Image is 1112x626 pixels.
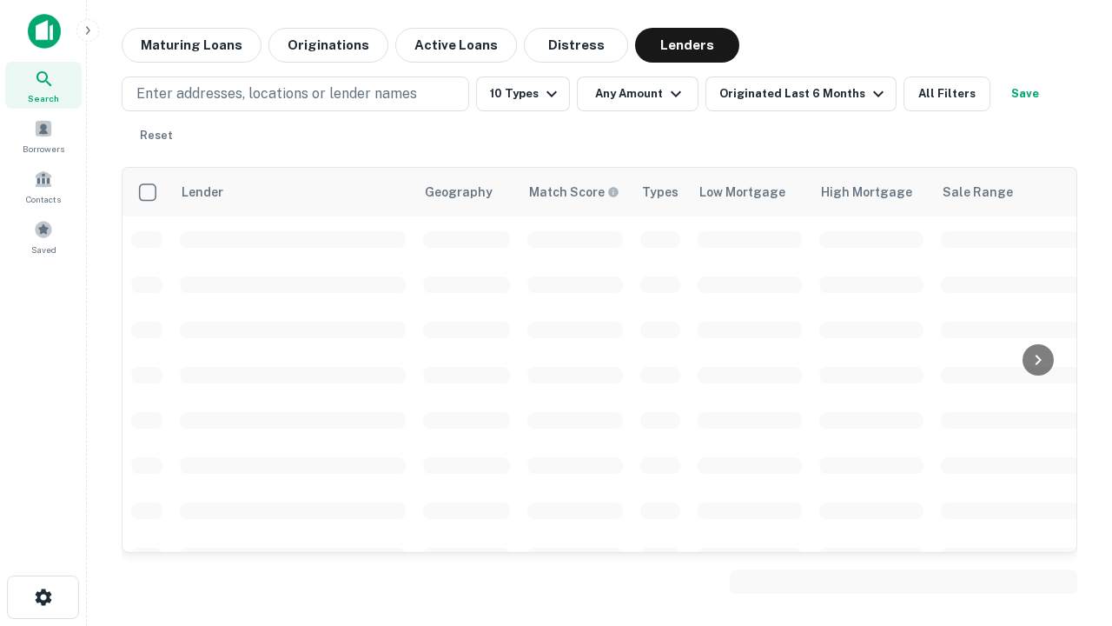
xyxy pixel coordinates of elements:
iframe: Chat Widget [1025,487,1112,570]
button: 10 Types [476,77,570,111]
th: Geography [414,168,519,216]
h6: Match Score [529,183,616,202]
img: capitalize-icon.png [28,14,61,49]
a: Search [5,62,82,109]
button: Lenders [635,28,739,63]
th: Capitalize uses an advanced AI algorithm to match your search with the best lender. The match sco... [519,168,632,216]
p: Enter addresses, locations or lender names [136,83,417,104]
a: Contacts [5,163,82,210]
div: Sale Range [943,182,1013,203]
button: Any Amount [577,77,698,111]
div: Low Mortgage [699,182,785,203]
button: Reset [129,118,184,153]
button: Distress [524,28,628,63]
div: Types [642,182,678,203]
th: Low Mortgage [689,168,811,216]
div: Capitalize uses an advanced AI algorithm to match your search with the best lender. The match sco... [529,183,619,202]
button: Save your search to get updates of matches that match your search criteria. [997,77,1053,111]
th: High Mortgage [811,168,932,216]
span: Borrowers [23,142,64,156]
button: Originated Last 6 Months [705,77,897,111]
div: High Mortgage [821,182,912,203]
a: Saved [5,213,82,260]
span: Saved [31,243,56,256]
div: Lender [182,182,223,203]
a: Borrowers [5,112,82,159]
span: Search [28,91,59,105]
div: Geography [425,182,493,203]
button: Maturing Loans [122,28,261,63]
button: Active Loans [395,28,517,63]
button: Enter addresses, locations or lender names [122,77,469,111]
th: Sale Range [932,168,1089,216]
button: All Filters [903,77,990,111]
div: Originated Last 6 Months [719,83,889,104]
button: Originations [268,28,388,63]
th: Lender [171,168,414,216]
th: Types [632,168,689,216]
span: Contacts [26,192,61,206]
